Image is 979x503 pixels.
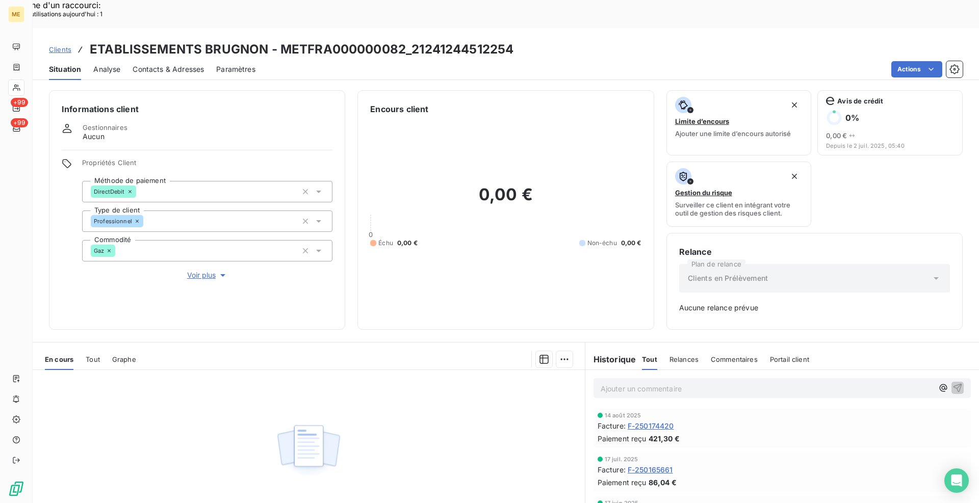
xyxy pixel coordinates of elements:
button: Limite d’encoursAjouter une limite d’encours autorisé [666,90,812,155]
span: Professionnel [94,218,132,224]
span: F-250165661 [628,464,673,475]
span: Graphe [112,355,136,363]
span: Contacts & Adresses [133,64,204,74]
span: Aucun [83,131,105,142]
span: Échu [378,239,393,248]
input: Ajouter une valeur [136,187,144,196]
span: F-250174420 [628,420,674,431]
span: Avis de crédit [837,97,883,105]
span: 86,04 € [649,477,677,488]
span: Surveiller ce client en intégrant votre outil de gestion des risques client. [675,201,803,217]
span: Facture : [598,464,626,475]
span: Depuis le 2 juil. 2025, 05:40 [826,143,954,149]
h6: Historique [585,353,636,365]
span: Paiement reçu [598,477,647,488]
h2: 0,00 € [370,184,641,215]
img: Empty state [276,419,341,483]
button: Actions [891,61,942,77]
span: Non-échu [587,239,617,248]
button: Gestion du risqueSurveiller ce client en intégrant votre outil de gestion des risques client. [666,162,812,227]
h6: Encours client [370,103,428,115]
button: Voir plus [82,270,332,281]
span: Analyse [93,64,120,74]
input: Ajouter une valeur [115,246,123,255]
span: Paiement reçu [598,433,647,444]
span: Ajouter une limite d’encours autorisé [675,129,791,138]
h6: Relance [679,246,950,258]
a: +99 [8,100,24,116]
span: Gestionnaires [83,123,127,131]
span: Relances [669,355,699,363]
span: 0,00 € [397,239,418,248]
a: +99 [8,120,24,137]
span: 0,00 € [621,239,641,248]
span: Aucune relance prévue [679,303,950,313]
h6: Informations client [62,103,332,115]
span: Paramètres [216,64,255,74]
span: +99 [11,98,28,107]
span: 0,00 € [826,131,847,140]
span: Commentaires [711,355,758,363]
span: 17 juil. 2025 [605,456,638,462]
span: Propriétés Client [82,158,332,173]
h6: 0 % [845,113,859,123]
input: Ajouter une valeur [143,217,151,226]
span: Gaz [94,248,104,254]
span: Clients en Prélèvement [688,273,768,283]
div: Open Intercom Messenger [944,468,969,493]
span: 0 [369,230,373,239]
img: Logo LeanPay [8,481,24,497]
span: Limite d’encours [675,117,729,125]
span: Gestion du risque [675,189,732,197]
h3: ETABLISSEMENTS BRUGNON - METFRA000000082_21241244512254 [90,40,513,59]
a: Clients [49,44,71,55]
span: Portail client [770,355,809,363]
span: Tout [642,355,657,363]
span: DirectDebit [94,189,125,195]
span: En cours [45,355,73,363]
span: Situation [49,64,81,74]
span: +99 [11,118,28,127]
span: 14 août 2025 [605,412,641,418]
span: Clients [49,45,71,54]
span: Tout [86,355,100,363]
span: Facture : [598,420,626,431]
span: Voir plus [187,270,228,280]
span: 421,30 € [649,433,680,444]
